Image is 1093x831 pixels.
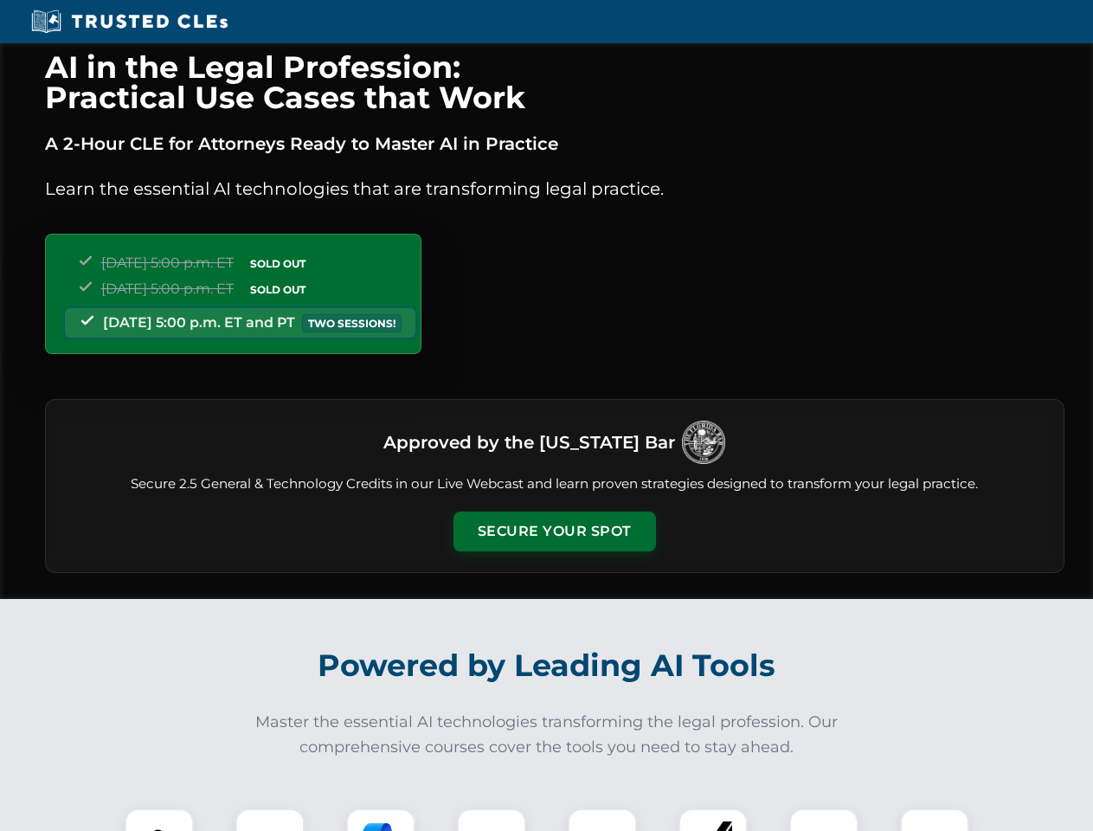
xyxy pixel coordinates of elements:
p: Learn the essential AI technologies that are transforming legal practice. [45,175,1064,203]
img: Trusted CLEs [26,9,233,35]
p: A 2-Hour CLE for Attorneys Ready to Master AI in Practice [45,130,1064,158]
h2: Powered by Leading AI Tools [68,635,1026,696]
span: [DATE] 5:00 p.m. ET [101,280,234,297]
h1: AI in the Legal Profession: Practical Use Cases that Work [45,52,1064,113]
span: SOLD OUT [244,280,312,299]
button: Secure Your Spot [453,512,656,551]
span: [DATE] 5:00 p.m. ET [101,254,234,271]
span: SOLD OUT [244,254,312,273]
p: Master the essential AI technologies transforming the legal profession. Our comprehensive courses... [244,710,850,760]
img: Logo [682,421,725,464]
h3: Approved by the [US_STATE] Bar [383,427,675,458]
p: Secure 2.5 General & Technology Credits in our Live Webcast and learn proven strategies designed ... [67,474,1043,494]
